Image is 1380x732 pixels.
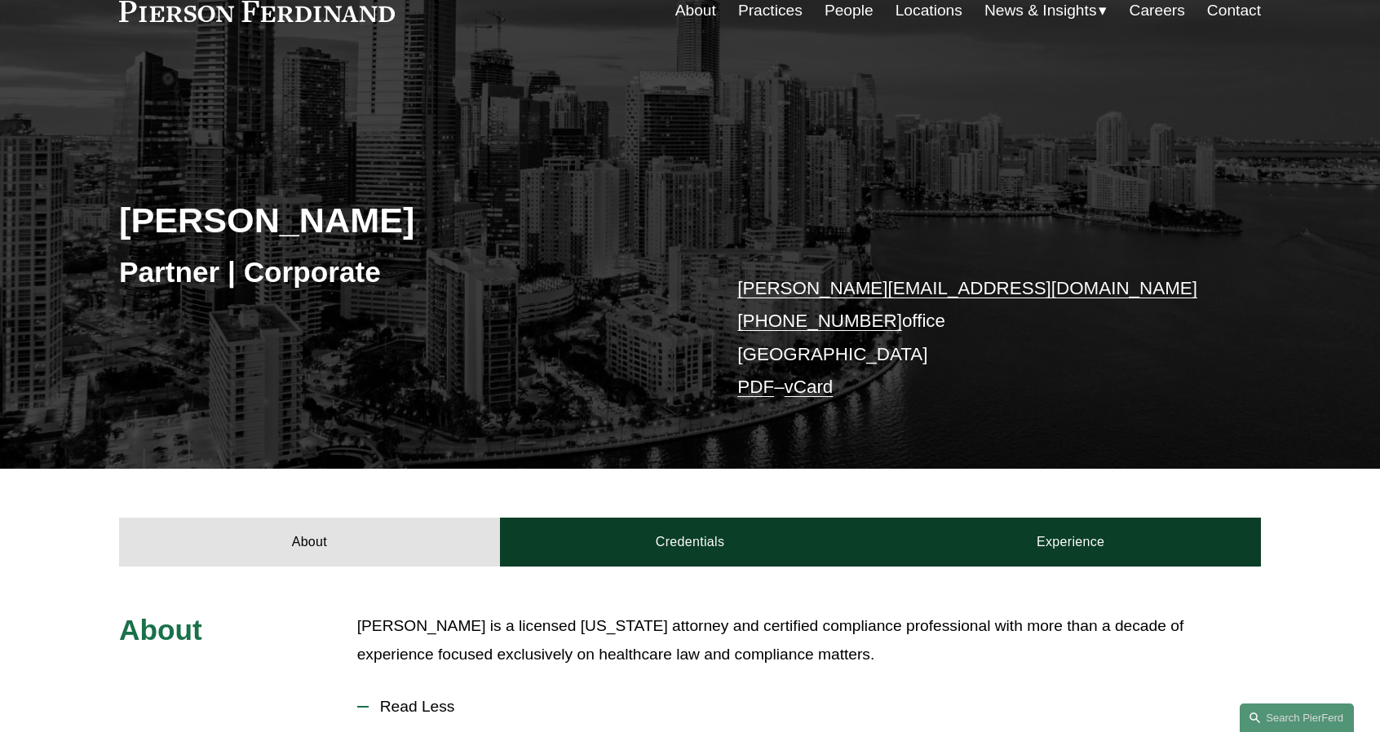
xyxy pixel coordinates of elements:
[119,518,500,567] a: About
[737,311,902,331] a: [PHONE_NUMBER]
[500,518,881,567] a: Credentials
[1240,703,1354,732] a: Search this site
[737,377,774,397] a: PDF
[119,614,202,646] span: About
[785,377,834,397] a: vCard
[737,272,1213,403] p: office [GEOGRAPHIC_DATA] –
[357,686,1261,728] button: Read Less
[880,518,1261,567] a: Experience
[737,278,1197,298] a: [PERSON_NAME][EMAIL_ADDRESS][DOMAIN_NAME]
[119,254,690,290] h3: Partner | Corporate
[119,199,690,241] h2: [PERSON_NAME]
[357,612,1261,668] p: [PERSON_NAME] is a licensed [US_STATE] attorney and certified compliance professional with more t...
[369,698,1261,716] span: Read Less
